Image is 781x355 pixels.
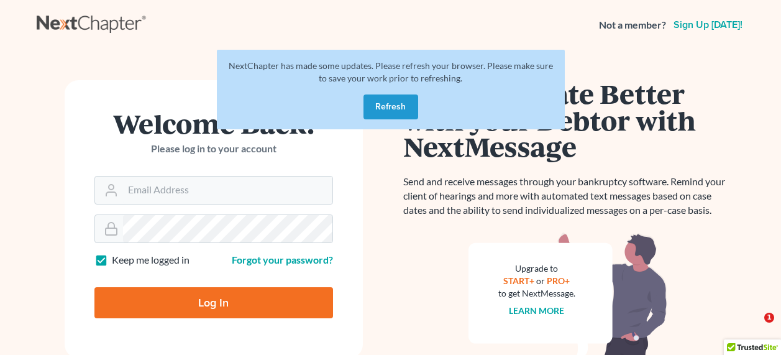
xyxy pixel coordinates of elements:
span: or [536,275,545,286]
p: Send and receive messages through your bankruptcy software. Remind your client of hearings and mo... [403,175,733,218]
a: PRO+ [547,275,570,286]
a: Sign up [DATE]! [671,20,745,30]
input: Log In [94,287,333,318]
h1: Welcome Back! [94,110,333,137]
a: Learn more [509,305,564,316]
div: to get NextMessage. [498,287,575,300]
strong: Not a member? [599,18,666,32]
a: Forgot your password? [232,254,333,265]
h1: Communicate Better with your Debtor with NextMessage [403,80,733,160]
span: 1 [764,313,774,323]
input: Email Address [123,177,332,204]
a: START+ [503,275,534,286]
span: NextChapter has made some updates. Please refresh your browser. Please make sure to save your wor... [229,60,553,83]
label: Keep me logged in [112,253,190,267]
p: Please log in to your account [94,142,333,156]
div: Upgrade to [498,262,575,275]
iframe: Intercom live chat [739,313,769,343]
button: Refresh [363,95,418,119]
